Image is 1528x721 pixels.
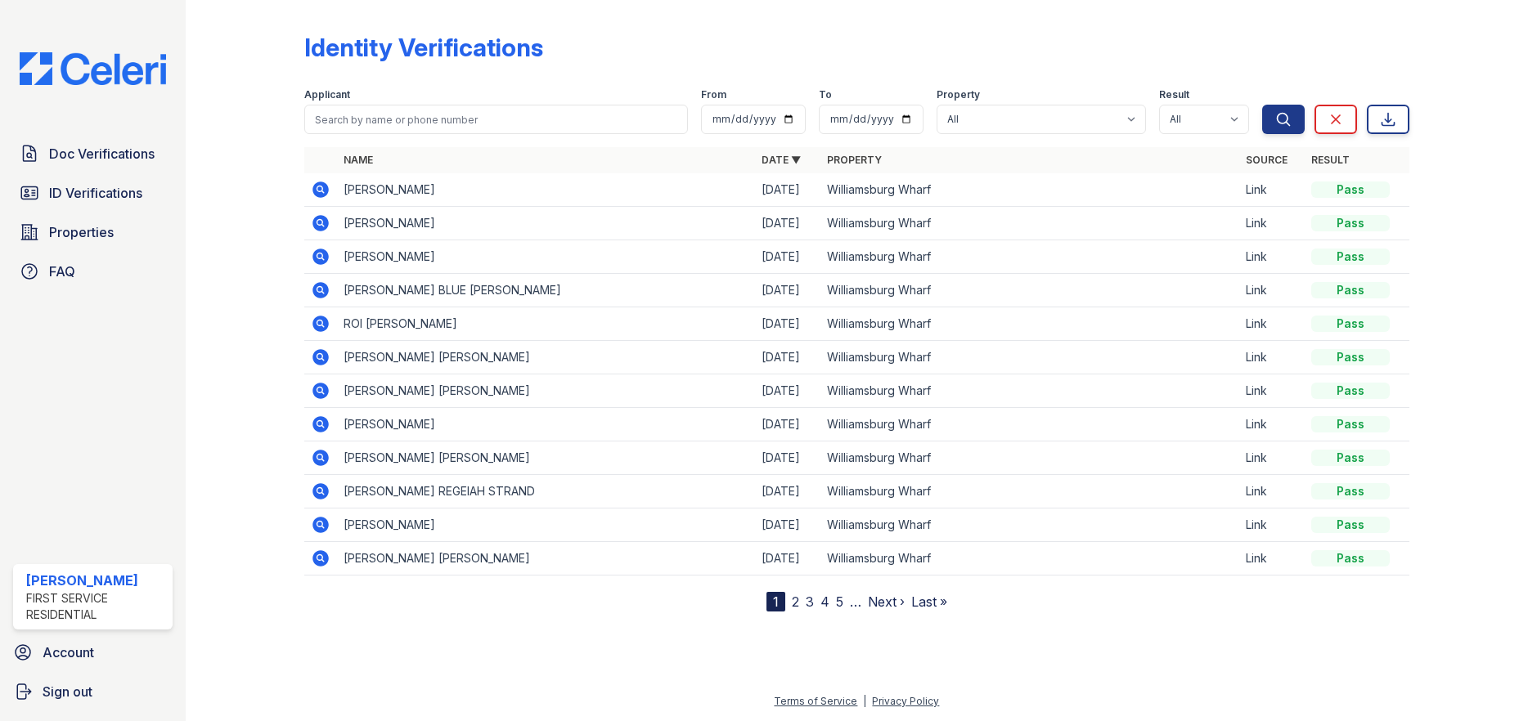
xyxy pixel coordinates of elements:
span: … [850,592,861,611]
a: Terms of Service [774,695,857,707]
a: Next › [868,593,905,610]
td: Williamsburg Wharf [820,374,1239,408]
td: [PERSON_NAME] [PERSON_NAME] [337,374,756,408]
div: Pass [1311,517,1390,533]
td: [DATE] [755,374,820,408]
div: Pass [1311,215,1390,231]
td: [DATE] [755,408,820,441]
td: [PERSON_NAME] [337,240,756,274]
div: Pass [1311,282,1390,298]
td: Link [1239,475,1305,508]
a: Doc Verifications [13,137,173,170]
td: [PERSON_NAME] BLUE [PERSON_NAME] [337,274,756,307]
td: ROI [PERSON_NAME] [337,307,756,341]
div: [PERSON_NAME] [26,571,166,590]
td: Link [1239,274,1305,307]
a: Date ▼ [762,154,801,166]
span: Sign out [43,682,92,701]
td: [PERSON_NAME] [337,408,756,441]
td: Williamsburg Wharf [820,207,1239,240]
td: Link [1239,374,1305,408]
div: Identity Verifications [304,33,543,62]
td: [DATE] [755,173,820,207]
a: Source [1246,154,1288,166]
td: [DATE] [755,542,820,575]
a: Sign out [7,675,179,708]
div: Pass [1311,416,1390,432]
td: [DATE] [755,441,820,475]
label: From [701,88,726,101]
a: 4 [820,593,829,610]
td: [DATE] [755,274,820,307]
a: Property [827,154,882,166]
td: Williamsburg Wharf [820,341,1239,374]
td: [PERSON_NAME] [PERSON_NAME] [337,441,756,475]
td: Link [1239,441,1305,475]
a: Last » [911,593,947,610]
td: [DATE] [755,240,820,274]
div: Pass [1311,249,1390,265]
label: Property [937,88,980,101]
a: ID Verifications [13,177,173,209]
div: Pass [1311,316,1390,332]
td: Link [1239,341,1305,374]
td: [PERSON_NAME] REGEIAH STRAND [337,475,756,508]
td: Link [1239,508,1305,542]
td: [PERSON_NAME] [PERSON_NAME] [337,542,756,575]
td: [DATE] [755,341,820,374]
td: Link [1239,240,1305,274]
a: 5 [836,593,843,610]
td: Williamsburg Wharf [820,475,1239,508]
td: Williamsburg Wharf [820,508,1239,542]
td: Williamsburg Wharf [820,408,1239,441]
td: Link [1239,408,1305,441]
input: Search by name or phone number [304,105,689,134]
label: To [819,88,832,101]
div: Pass [1311,450,1390,466]
div: Pass [1311,181,1390,198]
a: Result [1311,154,1350,166]
a: Account [7,636,179,669]
td: Williamsburg Wharf [820,441,1239,475]
span: Properties [49,222,114,242]
div: Pass [1311,383,1390,399]
td: [DATE] [755,508,820,542]
a: Privacy Policy [872,695,939,707]
td: Williamsburg Wharf [820,542,1239,575]
span: ID Verifications [49,183,142,203]
span: FAQ [49,262,75,281]
td: Williamsburg Wharf [820,274,1239,307]
td: [PERSON_NAME] [337,207,756,240]
td: [DATE] [755,207,820,240]
td: Link [1239,542,1305,575]
div: Pass [1311,349,1390,365]
div: First Service Residential [26,590,166,623]
div: Pass [1311,483,1390,499]
span: Account [43,643,94,662]
label: Result [1159,88,1189,101]
a: 3 [806,593,814,610]
a: Name [344,154,373,166]
a: Properties [13,216,173,249]
div: | [863,695,866,707]
td: Williamsburg Wharf [820,307,1239,341]
td: [PERSON_NAME] [PERSON_NAME] [337,341,756,374]
td: Williamsburg Wharf [820,173,1239,207]
label: Applicant [304,88,350,101]
span: Doc Verifications [49,144,155,163]
td: Link [1239,207,1305,240]
td: [DATE] [755,475,820,508]
img: CE_Logo_Blue-a8612792a0a2168367f1c8372b55b34899dd931a85d93a1a3d3e32e68fde9ad4.png [7,52,179,85]
a: 2 [792,593,799,610]
div: Pass [1311,550,1390,566]
td: Link [1239,307,1305,341]
div: 1 [766,592,785,611]
td: [PERSON_NAME] [337,173,756,207]
td: [PERSON_NAME] [337,508,756,542]
td: Williamsburg Wharf [820,240,1239,274]
td: Link [1239,173,1305,207]
td: [DATE] [755,307,820,341]
a: FAQ [13,255,173,288]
